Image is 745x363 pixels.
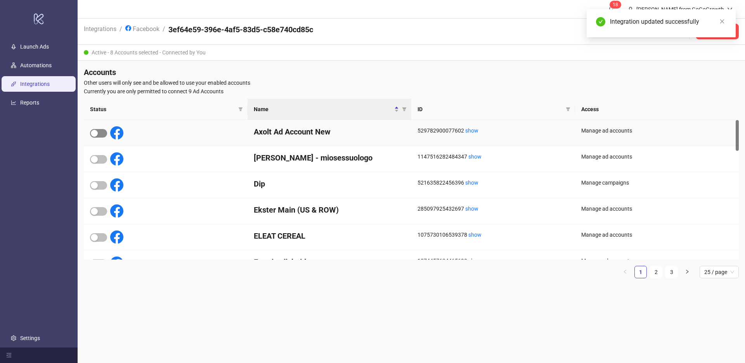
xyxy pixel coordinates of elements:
[84,67,739,78] h4: Accounts
[704,266,734,278] span: 25 / page
[20,81,50,87] a: Integrations
[254,230,405,241] h4: ELEAT CEREAL
[254,178,405,189] h4: Dip
[608,6,614,12] span: bell
[468,258,482,264] a: show
[468,154,482,160] a: show
[465,127,478,134] a: show
[619,266,631,278] button: left
[610,1,621,9] sup: 18
[168,24,313,35] h4: 3ef64e59-396e-4af5-83d5-c58e740cd85c
[84,87,739,96] span: Currently you are only permitted to connect 9 Ad Accounts
[20,62,52,68] a: Automations
[685,269,690,274] span: right
[418,230,569,239] div: 1075730106539378
[633,5,727,14] div: [PERSON_NAME] from GoGoGrowth
[418,105,563,113] span: ID
[623,269,627,274] span: left
[254,152,405,163] h4: [PERSON_NAME] - miosessuologo
[418,257,569,265] div: 1074457634465690
[120,24,122,39] li: /
[615,2,618,7] span: 8
[575,99,739,120] th: Access
[581,178,733,187] div: Manage campaigns
[564,103,572,115] span: filter
[681,266,693,278] button: right
[90,105,235,113] span: Status
[727,7,733,12] span: down
[468,232,482,238] a: show
[418,152,569,161] div: 1147516282484347
[20,335,40,341] a: Settings
[700,266,739,278] div: Page Size
[718,17,726,26] a: Close
[650,266,662,278] li: 2
[619,266,631,278] li: Previous Page
[400,103,408,115] span: filter
[402,107,407,112] span: filter
[613,2,615,7] span: 1
[254,204,405,215] h4: Ekster Main (US & ROW)
[681,266,693,278] li: Next Page
[628,7,633,12] span: user
[6,353,12,358] span: menu-fold
[418,178,569,187] div: 521635822456396
[581,230,733,239] div: Manage ad accounts
[238,107,243,112] span: filter
[566,107,570,112] span: filter
[610,17,726,26] div: Integration updated successfully
[20,44,49,50] a: Launch Ads
[418,204,569,213] div: 285097925432697
[78,45,745,61] div: Active - 8 Accounts selected - Connected by You
[254,126,405,137] h4: Axolt Ad Account New
[719,19,725,24] span: close
[254,105,393,113] span: Name
[581,257,733,265] div: Manage ad accounts
[124,24,161,33] a: Facebook
[465,206,478,212] a: show
[581,126,733,135] div: Manage ad accounts
[418,126,569,135] div: 529782900077602
[254,257,405,267] h4: Erectiewijsheid
[237,103,244,115] span: filter
[581,204,733,213] div: Manage ad accounts
[635,266,646,278] a: 1
[82,24,118,33] a: Integrations
[163,24,165,39] li: /
[20,99,39,106] a: Reports
[596,17,605,26] span: check-circle
[666,266,677,278] a: 3
[581,152,733,161] div: Manage ad accounts
[650,266,662,278] a: 2
[84,79,739,87] span: Other users will only see and be allowed to use your enabled accounts
[465,180,478,186] a: show
[248,99,411,120] th: Name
